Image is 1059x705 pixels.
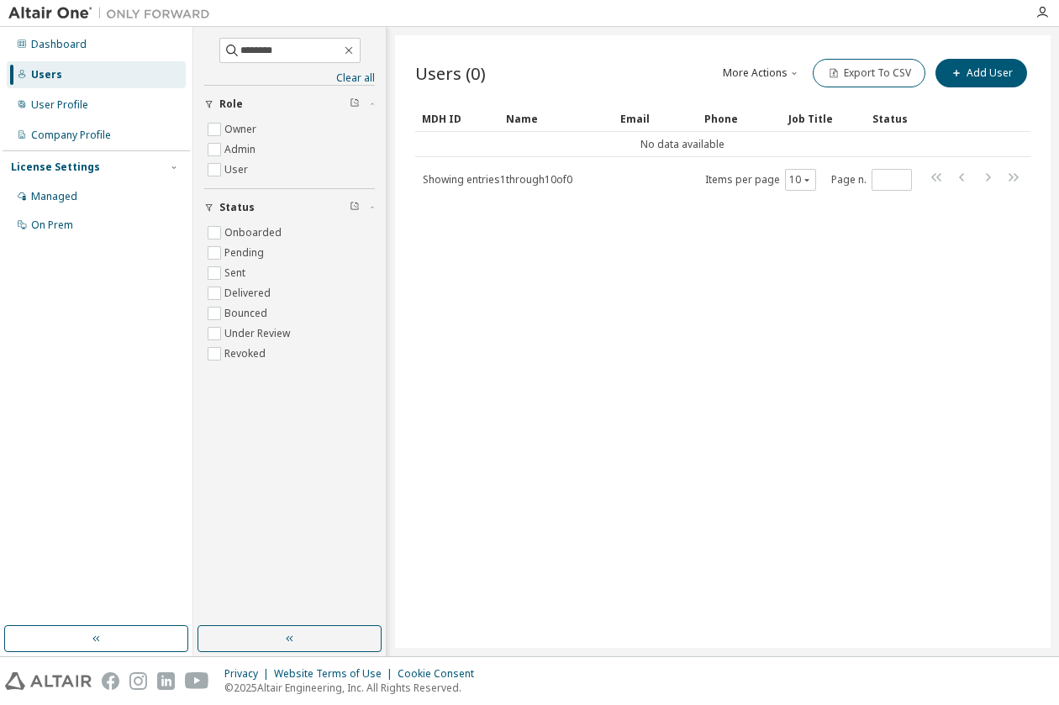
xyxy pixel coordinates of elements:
label: Onboarded [224,223,285,243]
span: Status [219,201,255,214]
div: Privacy [224,667,274,681]
span: Items per page [705,169,816,191]
button: More Actions [722,59,803,87]
label: Owner [224,119,260,139]
span: Users (0) [415,61,486,85]
div: Job Title [788,105,859,132]
label: User [224,160,251,180]
span: Clear filter [350,97,360,111]
button: Add User [935,59,1027,87]
img: facebook.svg [102,672,119,690]
a: Clear all [204,71,375,85]
div: Phone [704,105,775,132]
div: MDH ID [422,105,493,132]
button: 10 [789,173,812,187]
span: Showing entries 1 through 10 of 0 [423,172,572,187]
img: youtube.svg [185,672,209,690]
div: Website Terms of Use [274,667,398,681]
div: License Settings [11,160,100,174]
div: Name [506,105,607,132]
img: linkedin.svg [157,672,175,690]
label: Bounced [224,303,271,324]
button: Export To CSV [813,59,925,87]
label: Under Review [224,324,293,344]
span: Clear filter [350,201,360,214]
div: Status [872,105,943,132]
div: Email [620,105,691,132]
button: Status [204,189,375,226]
p: © 2025 Altair Engineering, Inc. All Rights Reserved. [224,681,484,695]
span: Page n. [831,169,912,191]
div: User Profile [31,98,88,112]
div: Cookie Consent [398,667,484,681]
button: Role [204,86,375,123]
label: Delivered [224,283,274,303]
label: Pending [224,243,267,263]
div: Users [31,68,62,82]
label: Admin [224,139,259,160]
td: No data available [415,132,950,157]
img: instagram.svg [129,672,147,690]
img: altair_logo.svg [5,672,92,690]
div: Dashboard [31,38,87,51]
div: Managed [31,190,77,203]
label: Revoked [224,344,269,364]
label: Sent [224,263,249,283]
div: On Prem [31,218,73,232]
div: Company Profile [31,129,111,142]
span: Role [219,97,243,111]
img: Altair One [8,5,219,22]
